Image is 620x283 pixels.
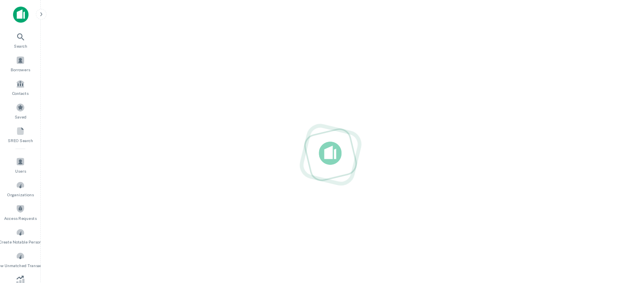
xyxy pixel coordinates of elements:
[15,168,26,174] span: Users
[2,100,38,122] a: Saved
[7,191,34,198] span: Organizations
[8,137,33,144] span: SREO Search
[2,123,38,145] a: SREO Search
[14,43,27,49] span: Search
[13,7,29,23] img: capitalize-icon.png
[2,201,38,223] a: Access Requests
[2,76,38,98] a: Contacts
[11,66,30,73] span: Borrowers
[2,29,38,51] a: Search
[2,248,38,270] a: Review Unmatched Transactions
[15,114,26,120] span: Saved
[2,154,38,176] a: Users
[2,178,38,200] a: Organizations
[4,215,37,222] span: Access Requests
[2,53,38,75] a: Borrowers
[2,225,38,247] a: Create Notable Person
[12,90,29,97] span: Contacts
